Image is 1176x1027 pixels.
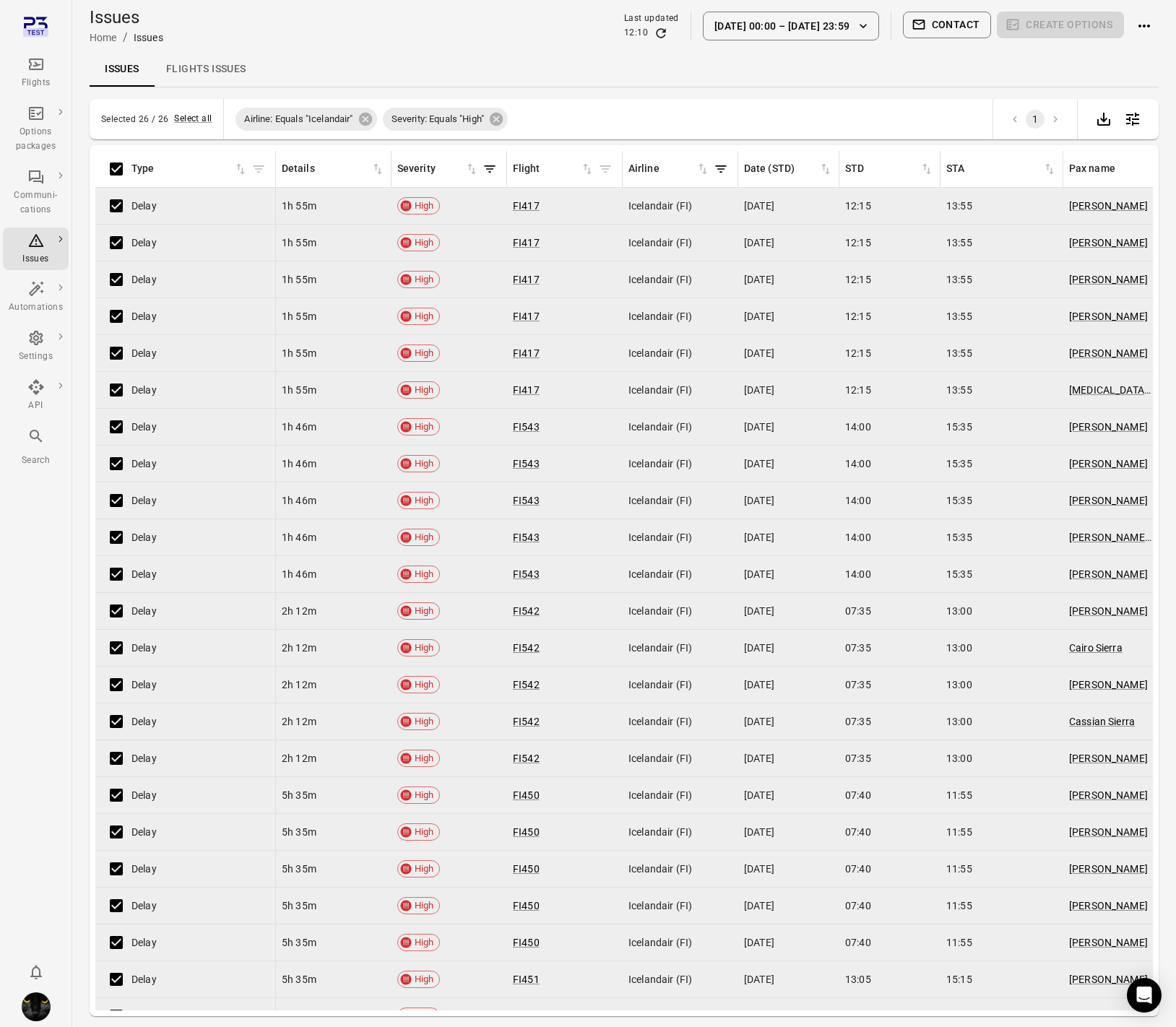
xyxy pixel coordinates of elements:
span: High [410,788,439,802]
a: [PERSON_NAME] [1069,679,1148,690]
span: High [410,751,439,766]
span: High [410,1009,439,1023]
span: Icelandair (FI) [628,530,692,545]
span: Select all items that match the filters [174,112,212,126]
span: Icelandair (FI) [628,825,692,839]
div: API [9,399,63,413]
span: 13:00 [946,604,972,618]
nav: pagination navigation [1005,110,1065,129]
div: Sort by STA in ascending order [845,161,934,177]
span: 07:40 [845,825,871,839]
span: High [410,272,439,287]
span: 5h 35m [282,935,316,950]
span: 14:00 [845,567,871,581]
a: [PERSON_NAME] [1069,347,1148,359]
span: Delay [131,641,157,655]
span: Icelandair (FI) [628,383,692,397]
span: 15:35 [946,420,972,434]
span: Delay [131,972,157,987]
span: Type [131,161,248,177]
a: FI451 [513,1010,540,1022]
span: [DATE] [744,788,774,802]
li: / [123,29,128,46]
a: Export data [1089,111,1118,125]
span: Delay [131,493,157,508]
a: FI417 [513,384,540,396]
div: Open Intercom Messenger [1127,978,1162,1013]
span: 1h 46m [282,420,316,434]
div: Options packages [9,125,63,154]
span: 1h 55m [282,199,316,213]
a: [PERSON_NAME] [1069,605,1148,617]
a: FI417 [513,200,540,212]
a: FI543 [513,458,540,469]
span: Icelandair (FI) [628,862,692,876]
span: Delay [131,898,157,913]
span: [DATE] [744,825,774,839]
span: High [410,383,439,397]
span: Icelandair (FI) [628,677,692,692]
h1: Issues [90,6,163,29]
div: Local navigation [90,52,1159,87]
button: Iris [16,987,56,1027]
a: FI417 [513,237,540,248]
span: 07:35 [845,641,871,655]
span: Details [282,161,385,177]
div: Sort by date (STA) in ascending order [744,161,833,177]
span: [DATE] [744,677,774,692]
button: Filter by severity [479,158,501,180]
span: 14:00 [845,493,871,508]
span: High [410,935,439,950]
div: STD [845,161,920,177]
button: Actions [1130,12,1159,40]
span: [DATE] [744,1009,774,1023]
span: Icelandair (FI) [628,567,692,581]
div: Sort by STA in ascending order [946,161,1057,177]
span: 13:55 [946,272,972,287]
span: [DATE] [744,420,774,434]
span: 11:55 [946,898,972,913]
div: Severity: Equals "High" [383,108,508,131]
img: images [22,992,51,1021]
span: [DATE] [744,898,774,913]
span: Airline [628,161,710,177]
span: High [410,235,439,250]
a: [PERSON_NAME] [1069,937,1148,948]
span: [DATE] [744,641,774,655]
span: 15:35 [946,493,972,508]
span: 5h 35m [282,862,316,876]
a: [PERSON_NAME] [1069,863,1148,875]
span: Filter by flight [595,158,616,180]
span: 07:40 [845,788,871,802]
span: 13:00 [946,751,972,766]
a: FI417 [513,311,540,322]
a: FI450 [513,900,540,911]
div: 12:10 [624,26,648,40]
button: Contact [903,12,992,38]
span: High [410,604,439,618]
span: [DATE] [744,714,774,729]
div: Sort by type in ascending order [131,161,248,177]
div: Communi-cations [9,188,63,217]
span: 11:55 [946,862,972,876]
span: 14:00 [845,456,871,471]
div: Automations [9,300,63,315]
span: Icelandair (FI) [628,346,692,360]
span: 1h 55m [282,272,316,287]
span: Creating an options package is not supported when passengers on different flights are selected [997,12,1124,40]
a: FI450 [513,863,540,875]
span: Delay [131,935,157,950]
a: [PERSON_NAME] [1069,568,1148,580]
span: [DATE] [744,456,774,471]
span: 07:40 [845,935,871,950]
span: 12:15 [845,383,871,397]
span: 11:55 [946,825,972,839]
span: High [410,530,439,545]
span: Icelandair (FI) [628,272,692,287]
span: 13:55 [946,383,972,397]
div: Issues [134,30,163,45]
span: 07:35 [845,714,871,729]
a: FI542 [513,716,540,727]
button: Filter by type [248,158,269,180]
